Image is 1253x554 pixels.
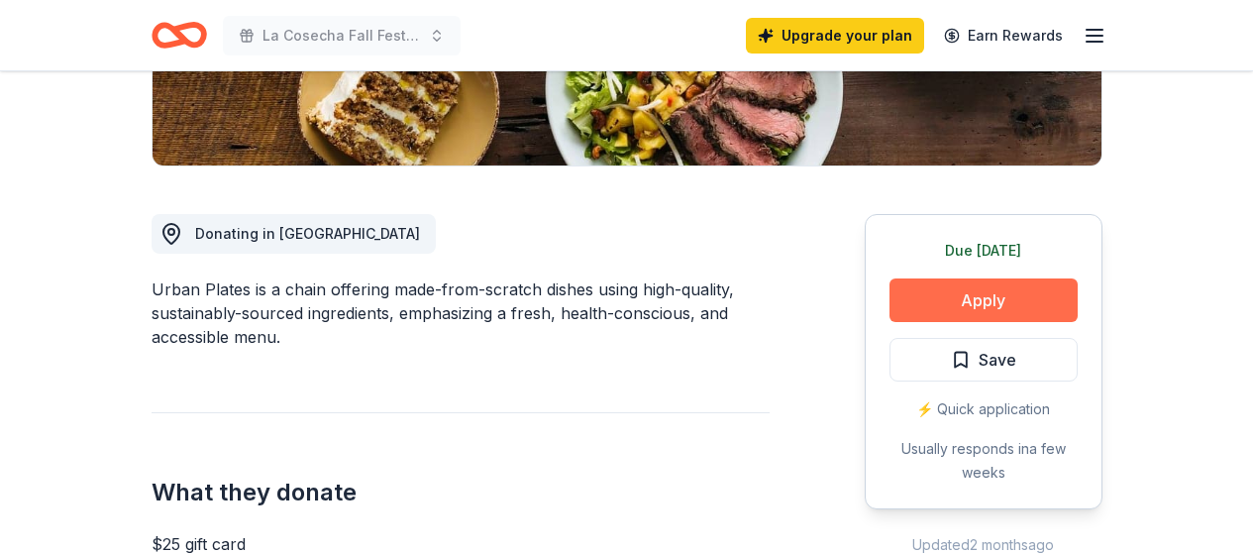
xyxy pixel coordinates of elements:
button: Apply [889,278,1078,322]
span: Donating in [GEOGRAPHIC_DATA] [195,225,420,242]
a: Earn Rewards [932,18,1075,54]
a: Upgrade your plan [746,18,924,54]
span: La Cosecha Fall Festival [262,24,421,48]
button: La Cosecha Fall Festival [223,16,461,55]
h2: What they donate [152,477,770,508]
a: Home [152,12,207,58]
button: Save [889,338,1078,382]
div: ⚡️ Quick application [889,397,1078,421]
div: Urban Plates is a chain offering made-from-scratch dishes using high-quality, sustainably-sourced... [152,277,770,349]
div: Usually responds in a few weeks [889,437,1078,485]
div: Due [DATE] [889,239,1078,263]
span: Save [979,347,1016,373]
